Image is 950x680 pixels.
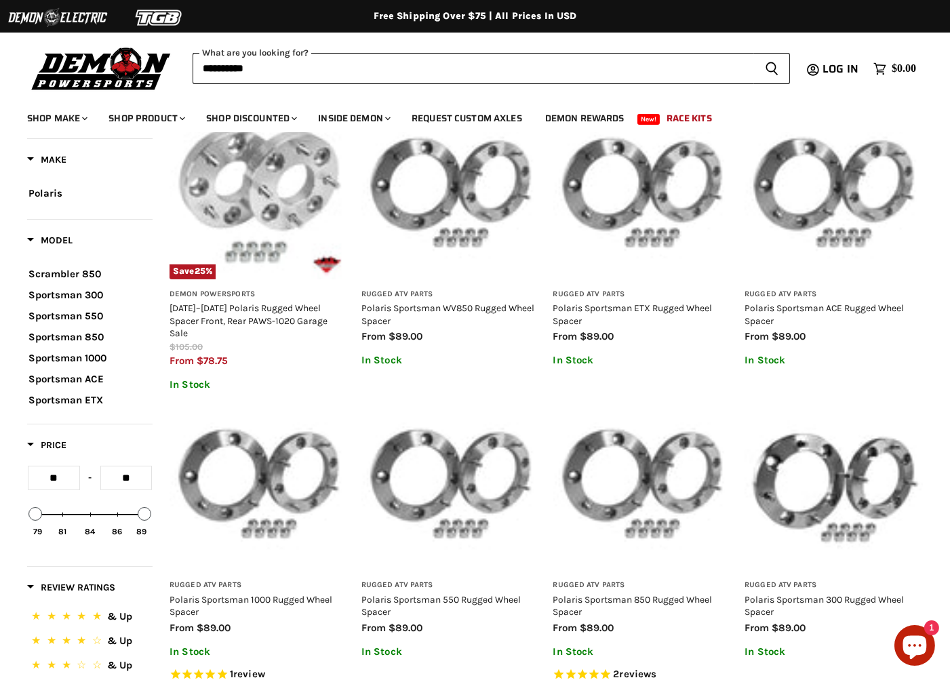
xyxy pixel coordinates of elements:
span: Model [27,235,73,246]
div: Min value [28,507,42,521]
h3: Rugged ATV Parts [745,580,923,591]
a: Inside Demon [308,104,399,132]
span: 2 reviews [613,668,656,680]
img: Polaris Sportsman ETX Rugged Wheel Spacer [553,101,732,279]
button: Filter by Model [27,234,73,251]
p: In Stock [170,379,348,391]
span: $89.00 [580,330,614,342]
div: 89 [136,527,146,536]
span: & Up [107,659,132,671]
span: Review Ratings [27,582,115,593]
a: Polaris Sportsman 1000 Rugged Wheel Spacer [170,594,332,617]
span: from [170,355,194,367]
img: Polaris Sportsman 1000 Rugged Wheel Spacer [170,393,348,571]
a: Polaris Sportsman 850 Rugged Wheel Spacer [553,594,713,617]
inbox-online-store-chat: Shopify online store chat [890,625,939,669]
h3: Rugged ATV Parts [553,580,732,591]
a: Shop Product [98,104,193,132]
p: In Stock [553,646,732,658]
span: New! [637,114,660,125]
button: 4 Stars. [28,633,151,652]
a: Request Custom Axles [401,104,532,132]
span: Log in [823,60,858,77]
h3: Rugged ATV Parts [170,580,348,591]
h3: Rugged ATV Parts [361,580,540,591]
a: Demon Rewards [535,104,635,132]
span: & Up [107,635,132,647]
span: $89.00 [389,330,422,342]
span: review [233,668,265,680]
h3: Rugged ATV Parts [361,289,540,300]
div: 84 [85,527,95,536]
button: Filter by Price [27,439,66,456]
h3: Demon Powersports [170,289,348,300]
input: Min value [28,466,80,490]
span: $78.75 [197,355,228,367]
a: Log in [816,63,867,75]
h3: Rugged ATV Parts [745,289,923,300]
a: Polaris Sportsman WV850 Rugged Wheel Spacer [361,302,534,325]
img: Polaris Sportsman ACE Rugged Wheel Spacer [745,101,923,279]
img: Polaris Sportsman WV850 Rugged Wheel Spacer [361,101,540,279]
span: Sportsman 300 [28,289,103,301]
input: Max value [100,466,153,490]
img: 2009–2022 Polaris Rugged Wheel Spacer Front, Rear PAWS-1020 Garage Sale [170,101,348,279]
h3: Rugged ATV Parts [553,289,732,300]
span: from [553,622,578,634]
form: Product [193,53,790,84]
ul: Main menu [17,99,913,132]
img: TGB Logo 2 [108,5,210,31]
div: 86 [112,527,122,536]
a: Polaris Sportsman 850 Rugged Wheel Spacer [553,393,732,571]
a: Polaris Sportsman 550 Rugged Wheel Spacer [361,594,521,617]
span: 1 reviews [230,668,265,680]
span: Sportsman ACE [28,373,104,385]
span: $105.00 [170,342,203,352]
button: Filter by Review Ratings [27,581,115,598]
span: reviews [619,668,656,680]
a: 2009–2022 Polaris Rugged Wheel Spacer Front, Rear PAWS-1020 Garage SaleSave25% [170,101,348,279]
span: $89.00 [580,622,614,634]
span: $89.00 [197,622,231,634]
span: from [745,330,769,342]
div: 81 [58,527,66,536]
input: When autocomplete results are available use up and down arrows to review and enter to select [193,53,754,84]
span: Sportsman ETX [28,394,103,406]
span: from [361,622,386,634]
span: Scrambler 850 [28,268,101,280]
img: Demon Powersports [27,44,176,92]
div: 79 [33,527,42,536]
span: 25 [195,266,205,276]
p: In Stock [745,355,923,366]
span: Sportsman 850 [28,331,104,343]
img: Polaris Sportsman 300 Rugged Wheel Spacer [745,393,923,571]
img: Demon Electric Logo 2 [7,5,108,31]
span: & Up [107,610,132,622]
span: $89.00 [772,330,806,342]
span: Polaris [28,187,62,199]
span: $89.00 [772,622,806,634]
span: from [745,622,769,634]
p: In Stock [361,355,540,366]
span: Make [27,154,66,165]
span: from [553,330,578,342]
p: In Stock [745,646,923,658]
p: In Stock [361,646,540,658]
button: Search [754,53,790,84]
button: 3 Stars. [28,657,151,677]
a: Polaris Sportsman ACE Rugged Wheel Spacer [745,302,904,325]
span: Save % [170,264,216,279]
button: Filter by Make [27,153,66,170]
a: [DATE]–[DATE] Polaris Rugged Wheel Spacer Front, Rear PAWS-1020 Garage Sale [170,302,328,338]
p: In Stock [553,355,732,366]
span: from [170,622,194,634]
img: Polaris Sportsman 550 Rugged Wheel Spacer [361,393,540,571]
span: Sportsman 1000 [28,352,106,364]
a: Shop Discounted [196,104,305,132]
p: In Stock [170,646,348,658]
